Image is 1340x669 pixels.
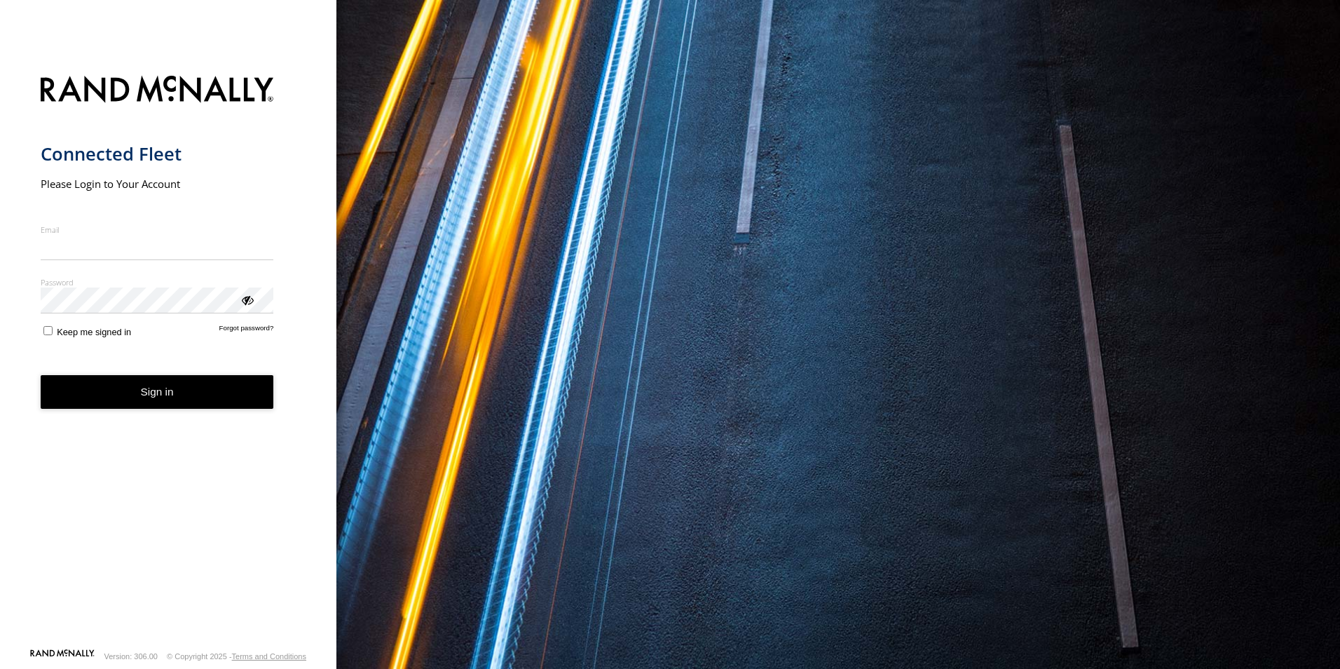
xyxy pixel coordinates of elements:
[219,324,274,337] a: Forgot password?
[167,652,306,661] div: © Copyright 2025 -
[240,292,254,306] div: ViewPassword
[41,277,274,288] label: Password
[41,224,274,235] label: Email
[41,177,274,191] h2: Please Login to Your Account
[232,652,306,661] a: Terms and Conditions
[41,73,274,109] img: Rand McNally
[57,327,131,337] span: Keep me signed in
[41,375,274,410] button: Sign in
[43,326,53,335] input: Keep me signed in
[41,67,296,648] form: main
[41,142,274,165] h1: Connected Fleet
[30,649,95,663] a: Visit our Website
[104,652,158,661] div: Version: 306.00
